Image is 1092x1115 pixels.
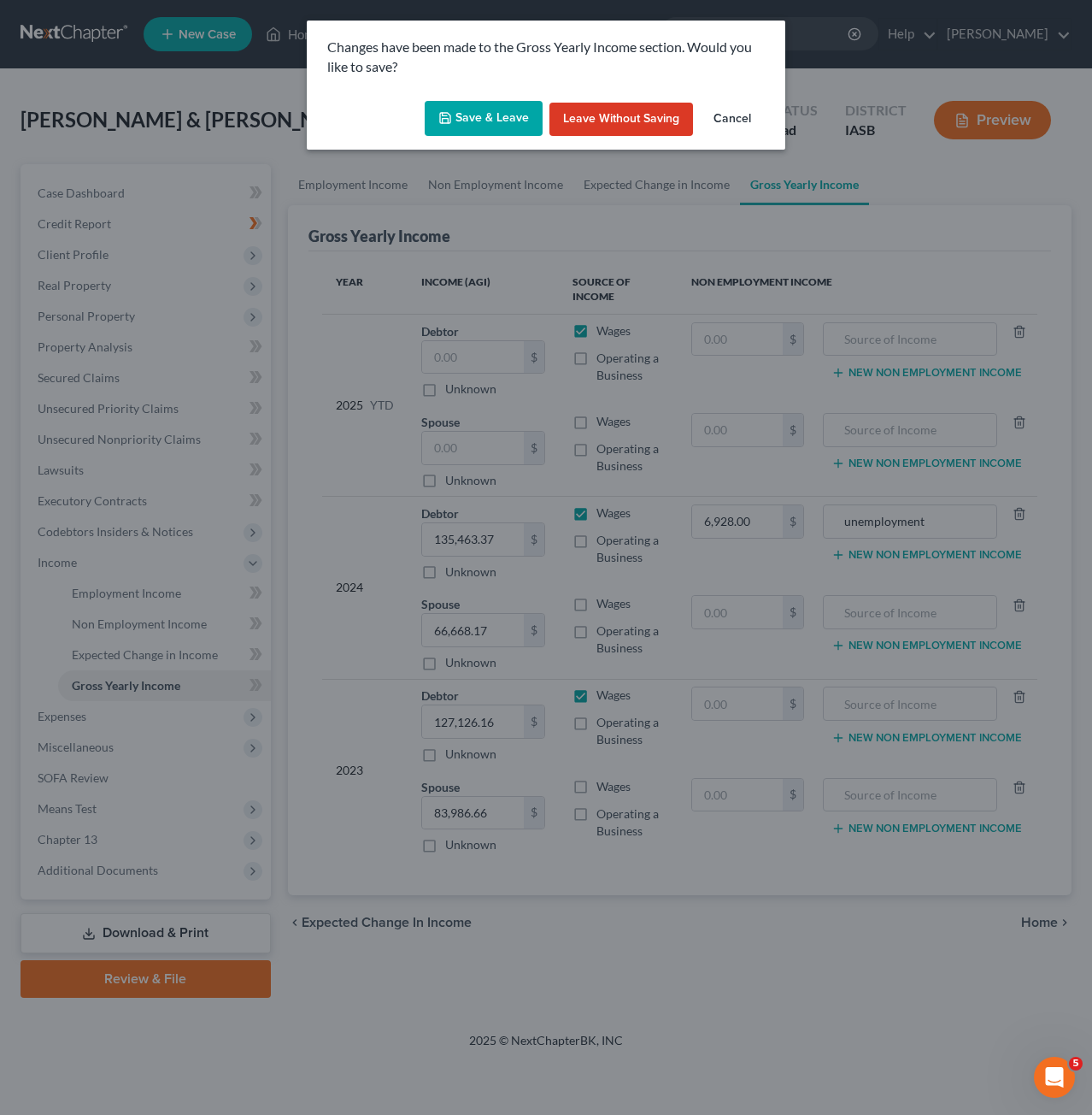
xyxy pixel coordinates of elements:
button: Save & Leave [425,101,543,137]
p: Changes have been made to the Gross Yearly Income section. Would you like to save? [327,38,765,77]
button: Cancel [700,103,765,137]
button: Leave without Saving [549,103,693,137]
iframe: Intercom live chat [1034,1057,1075,1098]
span: 5 [1069,1057,1083,1071]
